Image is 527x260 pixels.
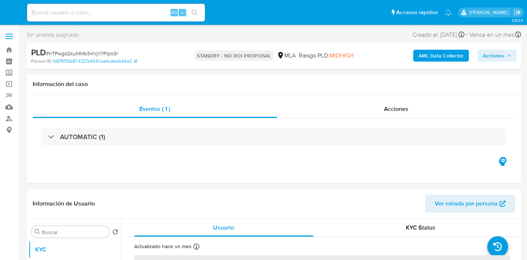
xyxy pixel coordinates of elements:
span: Ver mirada por persona [435,195,498,213]
span: Eventos ( 1 ) [139,105,170,113]
div: AUTOMATIC (1) [42,128,506,145]
h3: AUTOMATIC (1) [60,133,105,141]
p: Actualizado hace un mes [134,243,192,250]
span: Sin analista asignado [27,31,79,39]
span: Vence en un mes [469,31,514,39]
span: MIDHIGH [329,51,354,60]
span: # KTPwgd2kuMMb34VjX7Pqlo3r [46,50,118,57]
button: search-icon [187,7,202,18]
a: Notificaciones [445,9,451,16]
b: PLD [31,46,46,58]
a: Salir [514,9,521,16]
button: Buscar [34,229,40,235]
span: Acciones [483,50,504,62]
span: Usuario [213,223,234,232]
button: AML Data Collector [413,50,469,62]
div: MLA [277,52,296,60]
button: Acciones [478,50,517,62]
p: micaelaestefania.gonzalez@mercadolibre.com [469,9,511,16]
span: Accesos rápidos [396,9,438,16]
button: Ver mirada por persona [425,195,515,213]
button: KYC [29,241,121,259]
button: Volver al orden por defecto [112,229,118,237]
h1: Información de Usuario [33,200,95,207]
b: Person ID [31,58,52,65]
span: Alt [171,9,177,16]
input: Buscar usuario o caso... [27,8,205,17]
h1: Información del caso [33,80,515,88]
p: STANDBY - NO ROI PROPOSAL [194,50,274,61]
span: Acciones [384,105,408,113]
input: Buscar [42,229,106,236]
span: - [466,30,468,40]
span: KYC Status [406,223,435,232]
div: Creado el: [DATE] [412,30,464,40]
a: fd5f9f3bb874321b469cce4cdea646e2 [53,58,137,65]
b: AML Data Collector [418,50,464,62]
span: Riesgo PLD: [299,52,354,60]
span: s [181,9,183,16]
